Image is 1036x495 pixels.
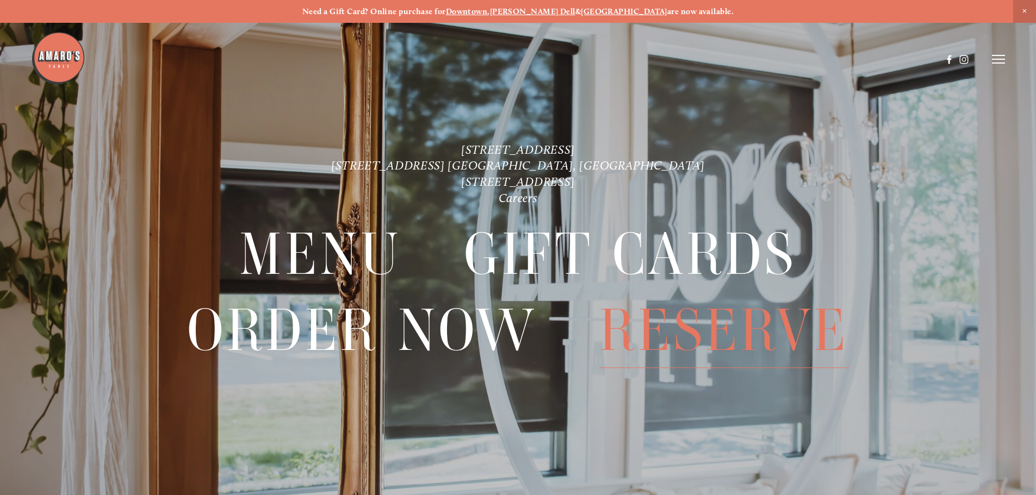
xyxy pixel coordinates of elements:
[461,142,575,157] a: [STREET_ADDRESS]
[461,174,575,189] a: [STREET_ADDRESS]
[187,293,537,367] a: Order Now
[239,217,401,292] a: Menu
[331,158,705,173] a: [STREET_ADDRESS] [GEOGRAPHIC_DATA], [GEOGRAPHIC_DATA]
[31,31,85,85] img: Amaro's Table
[581,7,667,16] a: [GEOGRAPHIC_DATA]
[599,293,849,367] a: Reserve
[464,217,797,292] a: Gift Cards
[575,7,581,16] strong: &
[302,7,446,16] strong: Need a Gift Card? Online purchase for
[446,7,488,16] a: Downtown
[464,217,797,292] span: Gift Cards
[667,7,734,16] strong: are now available.
[490,7,575,16] a: [PERSON_NAME] Dell
[239,217,401,292] span: Menu
[487,7,489,16] strong: ,
[499,191,538,205] a: Careers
